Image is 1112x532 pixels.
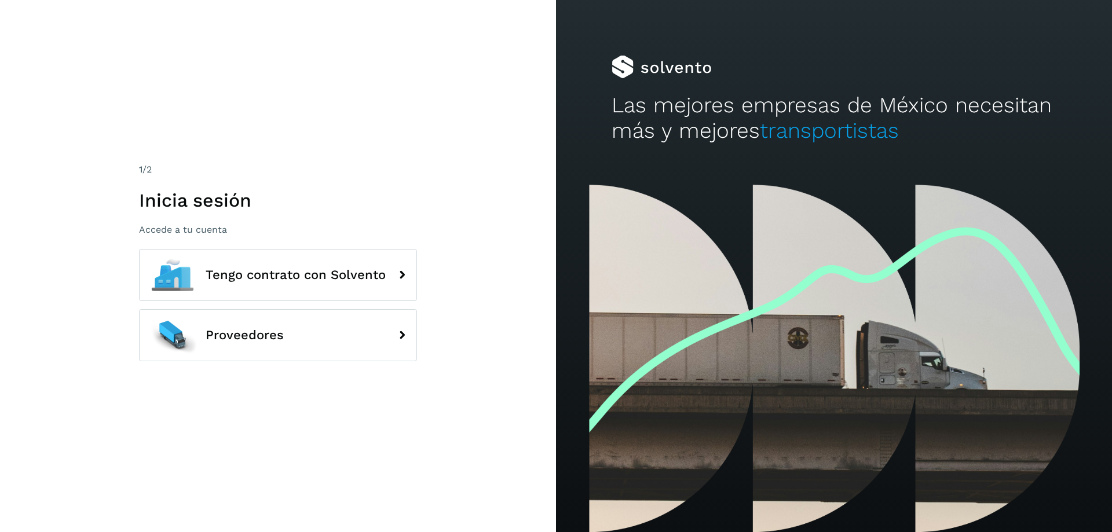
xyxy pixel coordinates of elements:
[206,268,386,282] span: Tengo contrato con Solvento
[139,164,142,175] span: 1
[139,224,417,235] p: Accede a tu cuenta
[206,328,284,342] span: Proveedores
[612,93,1056,144] h2: Las mejores empresas de México necesitan más y mejores
[139,189,417,211] h1: Inicia sesión
[760,118,899,143] span: transportistas
[139,309,417,361] button: Proveedores
[139,163,417,177] div: /2
[139,249,417,301] button: Tengo contrato con Solvento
